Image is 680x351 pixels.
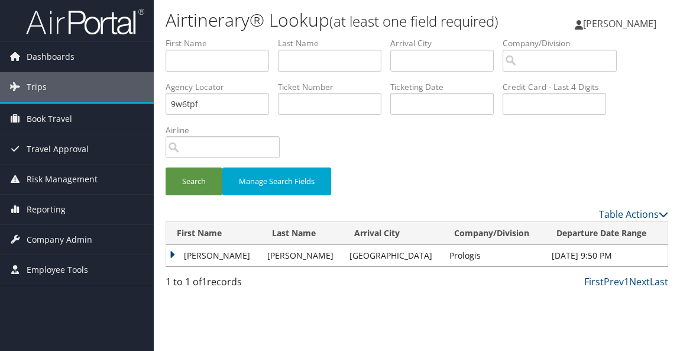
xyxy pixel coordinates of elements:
h1: Airtinerary® Lookup [166,8,501,33]
th: Departure Date Range: activate to sort column ascending [546,222,668,245]
button: Manage Search Fields [222,168,331,195]
span: Company Admin [27,225,92,255]
td: [PERSON_NAME] [166,245,261,266]
td: [DATE] 9:50 PM [546,245,668,266]
a: 1 [624,275,629,288]
span: Risk Management [27,165,98,194]
label: Last Name [278,37,390,49]
th: Last Name: activate to sort column ascending [261,222,344,245]
span: Reporting [27,195,66,224]
td: [PERSON_NAME] [261,245,344,266]
td: [GEOGRAPHIC_DATA] [344,245,443,266]
span: 1 [202,275,207,288]
a: Last [650,275,668,288]
a: Table Actions [599,208,668,221]
label: Ticket Number [278,81,390,93]
label: Airline [166,124,289,136]
th: Arrival City: activate to sort column ascending [344,222,443,245]
label: Company/Division [503,37,626,49]
label: Arrival City [390,37,503,49]
label: Ticketing Date [390,81,503,93]
th: First Name: activate to sort column ascending [166,222,261,245]
label: First Name [166,37,278,49]
button: Search [166,168,222,195]
img: airportal-logo.png [26,8,144,36]
td: Prologis [443,245,545,266]
a: Next [629,275,650,288]
a: [PERSON_NAME] [575,6,668,41]
div: 1 to 1 of records [166,275,278,295]
span: Travel Approval [27,134,89,164]
span: [PERSON_NAME] [583,17,656,30]
span: Trips [27,72,47,102]
th: Company/Division [443,222,545,245]
label: Agency Locator [166,81,278,93]
small: (at least one field required) [329,11,498,31]
span: Book Travel [27,104,72,134]
span: Dashboards [27,42,75,72]
label: Credit Card - Last 4 Digits [503,81,615,93]
a: First [584,275,604,288]
span: Employee Tools [27,255,88,285]
a: Prev [604,275,624,288]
